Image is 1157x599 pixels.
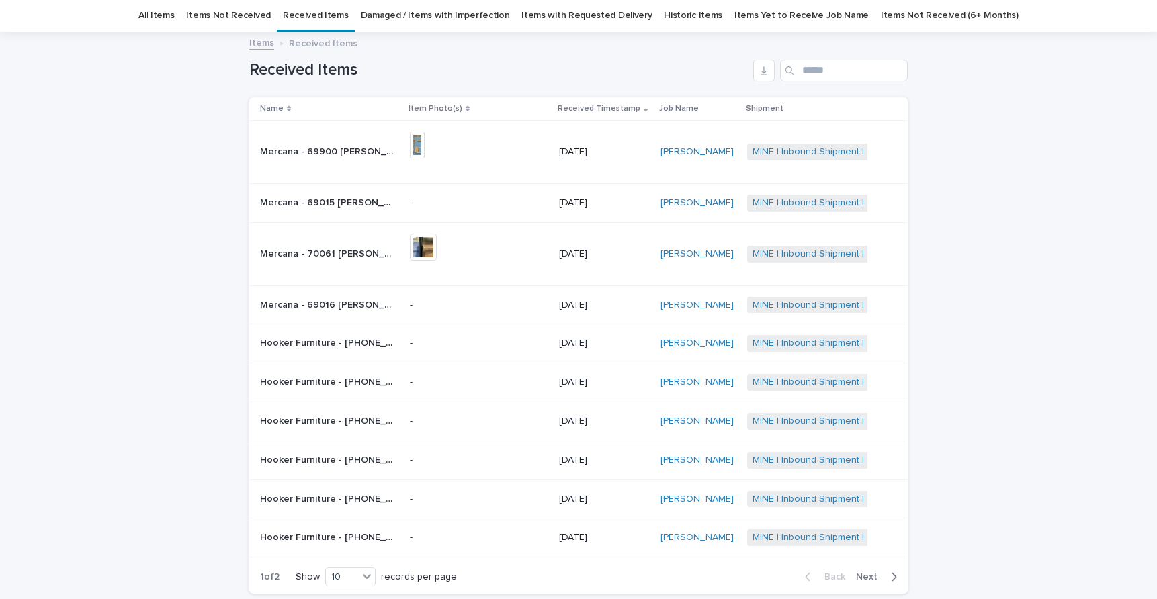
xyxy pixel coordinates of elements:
a: MINE | Inbound Shipment | 24004 [753,377,896,388]
tr: Mercana - 69900 [PERSON_NAME] Set of 2 Light Brown Solid Wood w/ Cane Nesting Accent Tables | 729... [249,121,908,184]
p: [DATE] [559,248,650,260]
a: MINE | Inbound Shipment | 24004 [753,248,896,260]
p: [DATE] [559,338,650,349]
tr: Hooker Furniture - [PHONE_NUMBER] [PERSON_NAME] Upholstered Arm Chair | 72927Hooker Furniture - [... [249,518,908,557]
a: MINE | Inbound Shipment | 24004 [753,299,896,311]
p: - [410,338,544,349]
a: [PERSON_NAME] [660,299,734,311]
div: 10 [326,570,358,584]
p: - [410,416,544,427]
p: Show [296,571,320,583]
a: [PERSON_NAME] [660,338,734,349]
p: - [410,532,544,543]
p: - [410,197,544,209]
p: [DATE] [559,494,650,505]
p: Shipment [746,101,783,116]
p: Received Items [289,35,357,50]
a: MINE | Inbound Shipment | 24004 [753,338,896,349]
p: Mercana - 70061 Marquisa 34.25L x 34.25W x 16.5H Small Brown Wood w/ Black Metal Coffee Table | 7... [260,246,397,260]
a: MINE | Inbound Shipment | 24004 [753,197,896,209]
span: Back [816,572,845,582]
p: [DATE] [559,299,650,311]
p: - [410,455,544,466]
tr: Hooker Furniture - [PHONE_NUMBER] [PERSON_NAME] Upholstered Side Chair | 72889Hooker Furniture - ... [249,402,908,441]
p: Received Timestamp [558,101,640,116]
p: records per page [381,571,457,583]
a: MINE | Inbound Shipment | 24004 [753,455,896,466]
a: MINE | Inbound Shipment | 24004 [753,532,896,543]
a: [PERSON_NAME] [660,416,734,427]
a: [PERSON_NAME] [660,146,734,158]
p: [DATE] [559,197,650,209]
p: Job Name [659,101,699,116]
p: Hooker Furniture - 6033-75410-85 Chapman Upholstered Side Chair | 72891 [260,374,397,388]
p: [DATE] [559,377,650,388]
p: Mercana - 69016 Glenn II 54x30 Dark Brown Wood w/ Black Iron Frame Rectangle 3 Drawers Coffee Tab... [260,297,397,311]
a: [PERSON_NAME] [660,455,734,466]
p: - [410,299,544,311]
a: MINE | Inbound Shipment | 24004 [753,146,896,158]
tr: Mercana - 69015 [PERSON_NAME] I 20L x 21W x 24H Dark Brown Wood w/ Black Iron Frame Square End/Si... [249,183,908,222]
p: Item Photo(s) [409,101,462,116]
p: [DATE] [559,416,650,427]
p: Mercana - 69015 Glenn I 20L x 21W x 24H Dark Brown Wood w/ Black Iron Frame Square End/Side Table... [260,195,397,209]
tr: Hooker Furniture - [PHONE_NUMBER] [PERSON_NAME] Upholstered Side Chair | 72891Hooker Furniture - ... [249,363,908,402]
input: Search [780,60,908,81]
p: - [410,494,544,505]
tr: Hooker Furniture - [PHONE_NUMBER] [PERSON_NAME] Upholstered Side Chair | 72890Hooker Furniture - ... [249,479,908,518]
tr: Hooker Furniture - [PHONE_NUMBER] [PERSON_NAME] Upholstered Side Chair | 72892Hooker Furniture - ... [249,441,908,479]
button: Next [851,571,908,583]
tr: Mercana - 70061 [PERSON_NAME] 34.25L x 34.25W x 16.5H Small Brown Wood w/ Black Metal Coffee Tabl... [249,222,908,285]
button: Back [794,571,851,583]
p: - [410,377,544,388]
a: [PERSON_NAME] [660,248,734,260]
p: Hooker Furniture - 6033-75400-85 Chapman Upholstered Arm Chair | 72927 [260,529,397,543]
p: Hooker Furniture - 6033-75410-85 Chapman Upholstered Side Chair | 72892 [260,452,397,466]
span: Next [856,572,886,582]
p: Mercana - 69900 Grier Set of 2 Light Brown Solid Wood w/ Cane Nesting Accent Tables | 72913 [260,144,397,158]
tr: Mercana - 69016 [PERSON_NAME] 54x30 Dark Brown Wood w/ Black Iron Frame Rectangle 3 Drawers Coffe... [249,285,908,324]
a: [PERSON_NAME] [660,494,734,505]
tr: Hooker Furniture - [PHONE_NUMBER] [PERSON_NAME] Leg Table w/1-24in leaf | 72920Hooker Furniture -... [249,324,908,363]
p: Name [260,101,284,116]
a: Items [249,34,274,50]
p: Hooker Furniture - 6033-75410-85 Chapman Upholstered Side Chair | 72889 [260,413,397,427]
h1: Received Items [249,60,748,80]
a: [PERSON_NAME] [660,532,734,543]
p: [DATE] [559,146,650,158]
a: [PERSON_NAME] [660,377,734,388]
p: [DATE] [559,532,650,543]
a: [PERSON_NAME] [660,197,734,209]
a: MINE | Inbound Shipment | 24004 [753,416,896,427]
p: [DATE] [559,455,650,466]
p: Hooker Furniture - 6033-75200-85 Chapman Leg Table w/1-24in leaf | 72920 [260,335,397,349]
p: 1 of 2 [249,561,290,594]
p: Hooker Furniture - 6033-75410-85 Chapman Upholstered Side Chair | 72890 [260,491,397,505]
a: MINE | Inbound Shipment | 24004 [753,494,896,505]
